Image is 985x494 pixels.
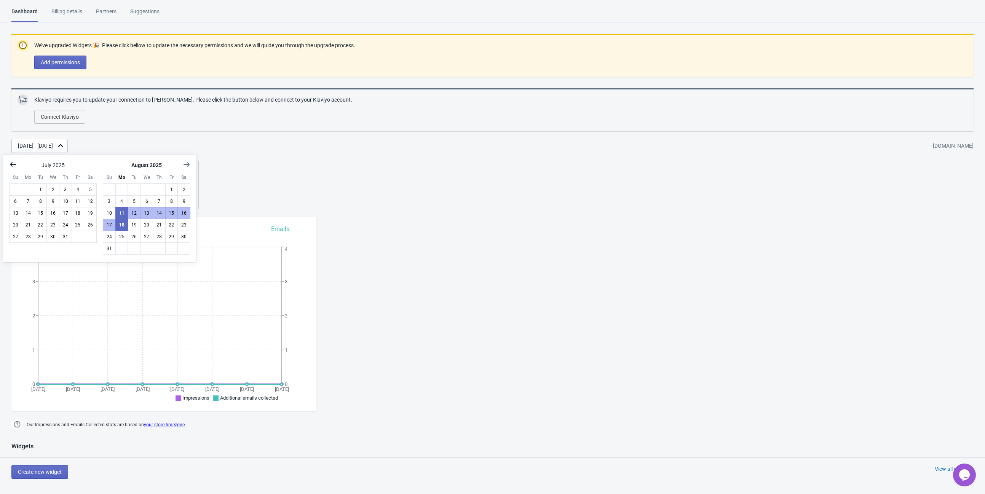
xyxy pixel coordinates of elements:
[22,231,35,243] button: July 28 2025
[6,158,20,171] button: Show previous month, June 2025
[31,386,45,392] tspan: [DATE]
[182,395,209,401] span: Impressions
[165,171,178,184] div: Friday
[128,207,140,219] button: August 12 2025
[933,139,974,153] div: [DOMAIN_NAME]
[84,183,97,196] button: July 5 2025
[165,219,178,231] button: August 22 2025
[285,381,287,387] tspan: 0
[46,171,59,184] div: Wednesday
[177,183,190,196] button: August 2 2025
[46,195,59,207] button: July 9 2025
[177,195,190,207] button: August 9 2025
[165,231,178,243] button: August 29 2025
[59,207,72,219] button: July 17 2025
[72,207,85,219] button: July 18 2025
[115,195,128,207] button: August 4 2025
[11,8,38,22] div: Dashboard
[34,171,47,184] div: Tuesday
[84,207,97,219] button: July 19 2025
[115,219,128,231] button: Today August 18 2025
[115,231,128,243] button: August 25 2025
[32,381,35,387] tspan: 0
[103,195,116,207] button: August 3 2025
[18,469,62,475] span: Create new widget
[177,219,190,231] button: August 23 2025
[285,279,287,284] tspan: 3
[18,142,53,150] div: [DATE] - [DATE]
[153,231,166,243] button: August 28 2025
[22,207,35,219] button: July 14 2025
[59,231,72,243] button: July 31 2025
[34,183,47,196] button: July 1 2025
[32,347,35,353] tspan: 1
[41,59,80,65] span: Add permissions
[11,419,23,430] img: help.png
[22,219,35,231] button: July 21 2025
[128,219,140,231] button: August 19 2025
[177,207,190,219] button: August 16 2025
[27,419,186,431] span: Our Impressions and Emails Collected stats are based on .
[128,231,140,243] button: August 26 2025
[285,246,288,252] tspan: 4
[136,386,150,392] tspan: [DATE]
[46,219,59,231] button: July 23 2025
[9,219,22,231] button: July 20 2025
[285,313,287,319] tspan: 2
[59,183,72,196] button: July 3 2025
[22,195,35,207] button: July 7 2025
[153,171,166,184] div: Thursday
[46,183,59,196] button: July 2 2025
[177,231,190,243] button: August 30 2025
[34,96,352,104] p: Klaviyo requires you to update your connection to [PERSON_NAME]. Please click the button below an...
[128,195,140,207] button: August 5 2025
[103,207,116,219] button: August 10 2025
[66,386,80,392] tspan: [DATE]
[101,386,115,392] tspan: [DATE]
[103,219,116,231] button: August 17 2025
[34,110,85,124] button: Connect Klaviyo
[34,41,355,49] p: We’ve upgraded Widgets 🎉. Please click bellow to update the necessary permissions and we will gui...
[130,8,160,21] div: Suggestions
[153,207,166,219] button: August 14 2025
[41,114,79,120] span: Connect Klaviyo
[59,219,72,231] button: July 24 2025
[103,171,116,184] div: Sunday
[9,231,22,243] button: July 27 2025
[165,195,178,207] button: August 8 2025
[935,465,972,473] div: View all widgets
[115,207,128,219] button: August 11 2025
[165,207,178,219] button: August 15 2025
[9,207,22,219] button: July 13 2025
[22,171,35,184] div: Monday
[953,464,977,486] iframe: chat widget
[34,231,47,243] button: July 29 2025
[46,207,59,219] button: July 16 2025
[220,395,278,401] span: Additional emails collected
[128,171,141,184] div: Tuesday
[205,386,219,392] tspan: [DATE]
[170,386,184,392] tspan: [DATE]
[165,183,178,196] button: August 1 2025
[140,231,153,243] button: August 27 2025
[59,171,72,184] div: Thursday
[177,171,190,184] div: Saturday
[144,422,185,427] a: your store timezone
[9,171,22,184] div: Sunday
[9,195,22,207] button: July 6 2025
[72,171,85,184] div: Friday
[103,231,116,243] button: August 24 2025
[34,207,47,219] button: July 15 2025
[72,195,85,207] button: July 11 2025
[96,8,117,21] div: Partners
[140,207,153,219] button: August 13 2025
[84,219,97,231] button: July 26 2025
[140,171,153,184] div: Wednesday
[285,347,287,353] tspan: 1
[11,465,68,479] button: Create new widget
[180,158,193,171] button: Show next month, September 2025
[32,279,35,284] tspan: 3
[140,219,153,231] button: August 20 2025
[51,8,82,21] div: Billing details
[59,195,72,207] button: July 10 2025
